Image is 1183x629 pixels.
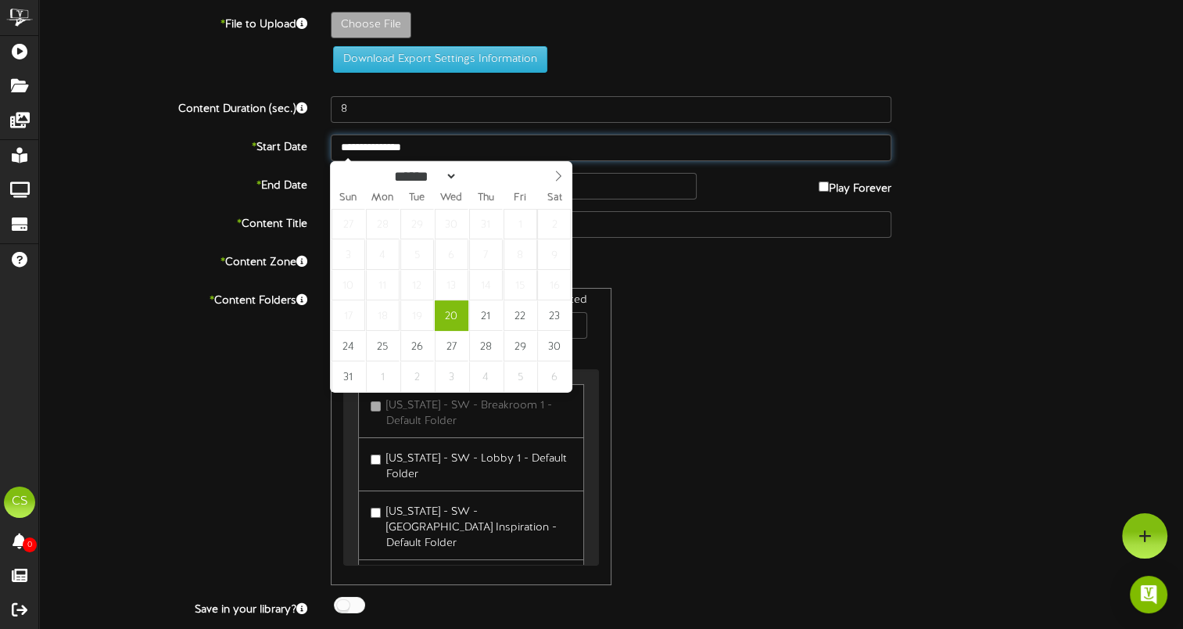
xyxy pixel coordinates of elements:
[469,331,503,361] span: August 28, 2025
[366,300,400,331] span: August 18, 2025
[503,193,537,203] span: Fri
[435,239,468,270] span: August 6, 2025
[469,300,503,331] span: August 21, 2025
[819,173,891,197] label: Play Forever
[400,361,434,392] span: September 2, 2025
[537,361,571,392] span: September 6, 2025
[537,300,571,331] span: August 23, 2025
[366,361,400,392] span: September 1, 2025
[400,300,434,331] span: August 19, 2025
[332,300,365,331] span: August 17, 2025
[332,209,365,239] span: July 27, 2025
[366,239,400,270] span: August 4, 2025
[469,270,503,300] span: August 14, 2025
[504,239,537,270] span: August 8, 2025
[27,12,319,33] label: File to Upload
[366,209,400,239] span: July 28, 2025
[27,96,319,117] label: Content Duration (sec.)
[469,361,503,392] span: September 4, 2025
[371,455,381,465] input: [US_STATE] - SW - Lobby 1 - Default Folder
[400,270,434,300] span: August 12, 2025
[435,270,468,300] span: August 13, 2025
[469,239,503,270] span: August 7, 2025
[27,173,319,194] label: End Date
[504,331,537,361] span: August 29, 2025
[435,300,468,331] span: August 20, 2025
[435,209,468,239] span: July 30, 2025
[332,239,365,270] span: August 3, 2025
[504,270,537,300] span: August 15, 2025
[23,537,37,552] span: 0
[400,193,434,203] span: Tue
[504,209,537,239] span: August 1, 2025
[366,270,400,300] span: August 11, 2025
[537,331,571,361] span: August 30, 2025
[366,331,400,361] span: August 25, 2025
[537,239,571,270] span: August 9, 2025
[469,209,503,239] span: July 31, 2025
[27,597,319,618] label: Save in your library?
[4,487,35,518] div: CS
[400,331,434,361] span: August 26, 2025
[434,193,468,203] span: Wed
[371,401,381,412] input: [US_STATE] - SW - Breakroom 1 - Default Folder
[457,168,514,185] input: Year
[365,193,400,203] span: Mon
[435,331,468,361] span: August 27, 2025
[331,211,891,238] input: Title of this Content
[371,446,571,483] label: [US_STATE] - SW - Lobby 1 - Default Folder
[333,46,547,73] button: Download Export Settings Information
[331,193,365,203] span: Sun
[537,193,572,203] span: Sat
[332,361,365,392] span: August 31, 2025
[332,331,365,361] span: August 24, 2025
[435,361,468,392] span: September 3, 2025
[400,209,434,239] span: July 29, 2025
[504,300,537,331] span: August 22, 2025
[27,250,319,271] label: Content Zone
[468,193,503,203] span: Thu
[537,270,571,300] span: August 16, 2025
[537,209,571,239] span: August 2, 2025
[1130,576,1167,613] div: Open Intercom Messenger
[400,239,434,270] span: August 5, 2025
[819,182,829,192] input: Play Forever
[27,288,319,309] label: Content Folders
[371,508,381,518] input: [US_STATE] - SW - [GEOGRAPHIC_DATA] Inspiration - Default Folder
[325,53,547,65] a: Download Export Settings Information
[504,361,537,392] span: September 5, 2025
[332,270,365,300] span: August 10, 2025
[371,499,571,552] label: [US_STATE] - SW - [GEOGRAPHIC_DATA] Inspiration - Default Folder
[27,211,319,232] label: Content Title
[386,400,552,427] span: [US_STATE] - SW - Breakroom 1 - Default Folder
[27,135,319,156] label: Start Date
